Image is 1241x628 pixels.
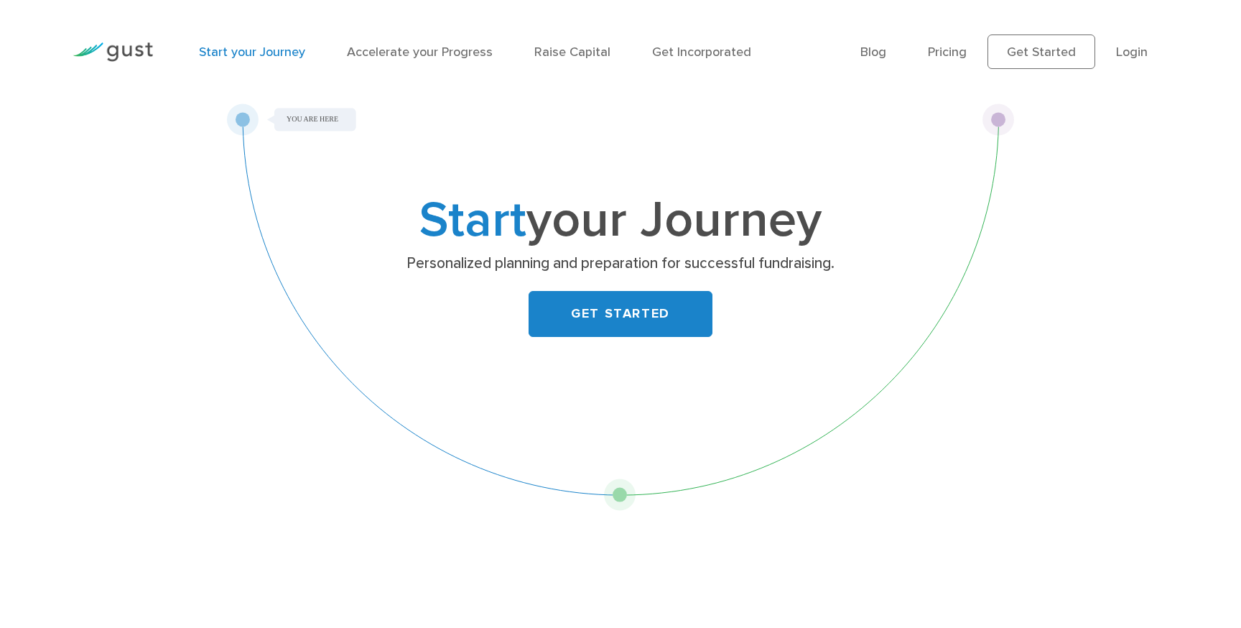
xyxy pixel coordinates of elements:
a: Start your Journey [199,45,305,60]
a: Get Started [987,34,1095,69]
a: Accelerate your Progress [347,45,493,60]
h1: your Journey [337,198,904,244]
a: Get Incorporated [652,45,751,60]
span: Start [419,190,526,250]
a: Login [1116,45,1148,60]
a: GET STARTED [529,291,712,337]
a: Blog [860,45,886,60]
img: Gust Logo [73,42,153,62]
a: Pricing [928,45,967,60]
a: Raise Capital [534,45,610,60]
p: Personalized planning and preparation for successful fundraising. [342,254,898,274]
